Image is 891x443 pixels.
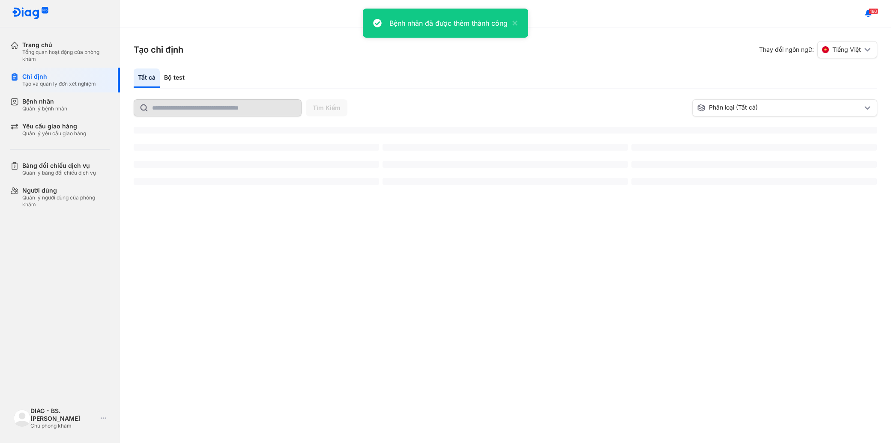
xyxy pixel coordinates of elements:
[631,144,877,151] span: ‌
[22,187,110,194] div: Người dùng
[134,68,160,88] div: Tất cả
[306,99,347,116] button: Tìm Kiếm
[14,410,30,426] img: logo
[134,178,379,185] span: ‌
[383,144,628,151] span: ‌
[389,18,508,28] div: Bệnh nhân đã được thêm thành công
[160,68,189,88] div: Bộ test
[759,41,877,58] div: Thay đổi ngôn ngữ:
[22,49,110,62] div: Tổng quan hoạt động của phòng khám
[383,178,628,185] span: ‌
[22,98,67,105] div: Bệnh nhân
[631,161,877,168] span: ‌
[22,41,110,49] div: Trang chủ
[22,162,96,169] div: Bảng đối chiếu dịch vụ
[30,407,97,422] div: DIAG - BS. [PERSON_NAME]
[134,144,379,151] span: ‌
[631,178,877,185] span: ‌
[508,18,518,28] button: close
[134,161,379,168] span: ‌
[383,161,628,168] span: ‌
[22,130,86,137] div: Quản lý yêu cầu giao hàng
[134,44,183,56] h3: Tạo chỉ định
[869,8,878,14] span: 160
[22,105,67,112] div: Quản lý bệnh nhân
[22,73,96,80] div: Chỉ định
[22,80,96,87] div: Tạo và quản lý đơn xét nghiệm
[12,7,49,20] img: logo
[134,127,877,134] span: ‌
[22,169,96,176] div: Quản lý bảng đối chiếu dịch vụ
[22,122,86,130] div: Yêu cầu giao hàng
[22,194,110,208] div: Quản lý người dùng của phòng khám
[30,422,97,429] div: Chủ phòng khám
